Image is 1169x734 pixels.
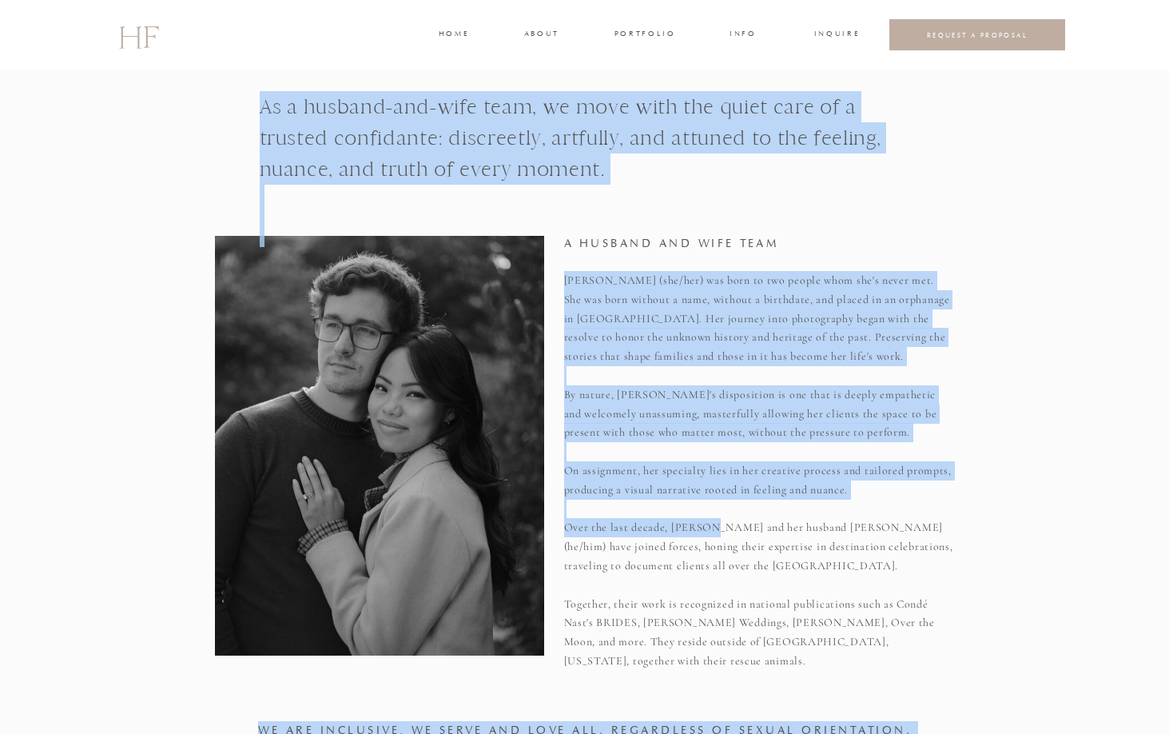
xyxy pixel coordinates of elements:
a: INFO [729,28,758,42]
a: HF [118,12,158,58]
a: about [524,28,558,42]
a: REQUEST A PROPOSAL [902,30,1053,39]
h1: A HUSBAND AND WIFE TEAM [564,236,914,265]
h1: As a husband-and-wife team, we move with the quiet care of a trusted confidante: discreetly, artf... [260,91,911,213]
a: portfolio [614,28,674,42]
a: home [439,28,468,42]
a: INQUIRE [814,28,857,42]
p: [PERSON_NAME] (she/her) was born to two people whom she's never met. She was born without a name,... [564,271,955,665]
